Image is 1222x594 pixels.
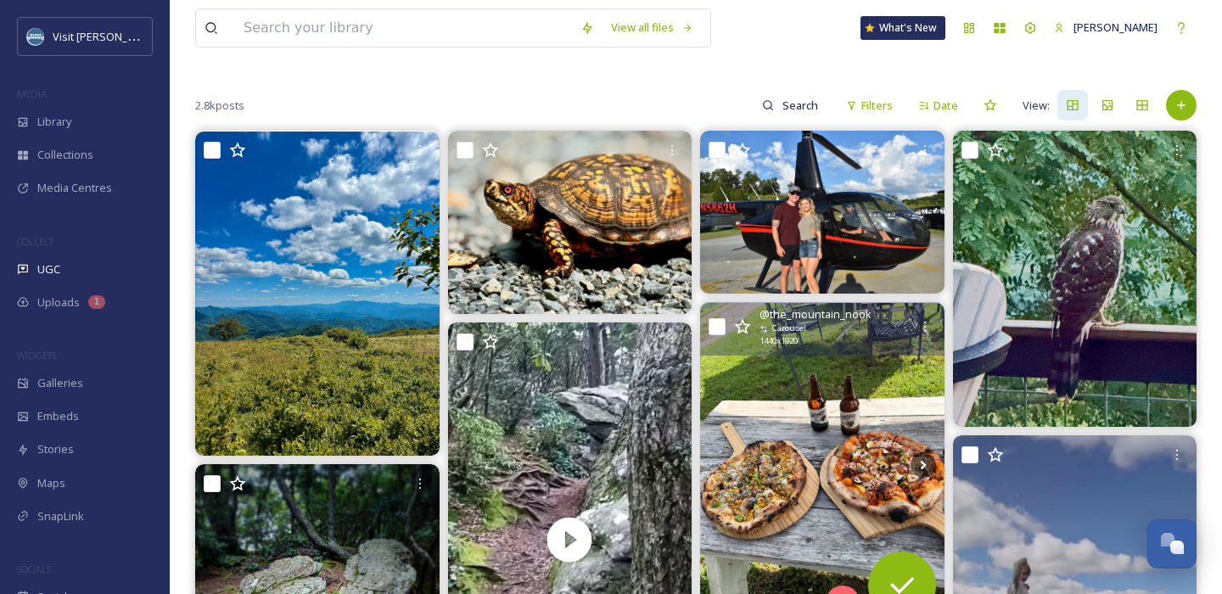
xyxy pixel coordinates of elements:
input: Search [774,88,829,122]
span: SnapLink [37,508,84,524]
img: Continuing the animal kingdom we live in🤪 #easternboxturtle #maggievalley #maggievalleync #wnc #w... [448,131,692,314]
a: [PERSON_NAME] [1045,11,1166,44]
span: 2.8k posts [195,98,244,114]
div: 1 [88,295,105,309]
span: UGC [37,261,60,277]
span: Stories [37,441,74,457]
span: Visit [PERSON_NAME] [53,28,160,44]
span: Embeds [37,408,79,424]
a: What's New [860,16,945,40]
span: Filters [861,98,893,114]
span: @ the_mountain_nook [760,306,872,322]
span: Library [37,114,71,130]
input: Search your library [235,9,572,47]
img: Ready to take your date night to new heights? Soar hand-in-hand over the breathtaking North Carol... [700,131,945,294]
span: MEDIA [17,87,47,100]
span: Date [933,98,958,114]
span: Media Centres [37,180,112,196]
span: Collections [37,147,93,163]
span: [PERSON_NAME] [1073,20,1158,35]
span: Carousel [772,322,806,334]
span: Maps [37,475,65,491]
span: 1440 x 1920 [760,335,798,347]
span: Galleries [37,375,83,391]
span: COLLECT [17,235,53,248]
img: Had a visitor this morning come by to say hi! We see hawks all the time, but this is the first ti... [953,131,1197,426]
img: images.png [27,28,44,45]
span: SOCIALS [17,563,51,575]
span: View: [1023,98,1050,114]
a: View all files [603,11,702,44]
button: Open Chat [1147,519,1197,569]
span: WIDGETS [17,349,56,361]
img: Where the mountains kiss the sky, reminders rise that there are no limits—only horizons waiting t... [195,132,440,456]
span: Uploads [37,294,80,311]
